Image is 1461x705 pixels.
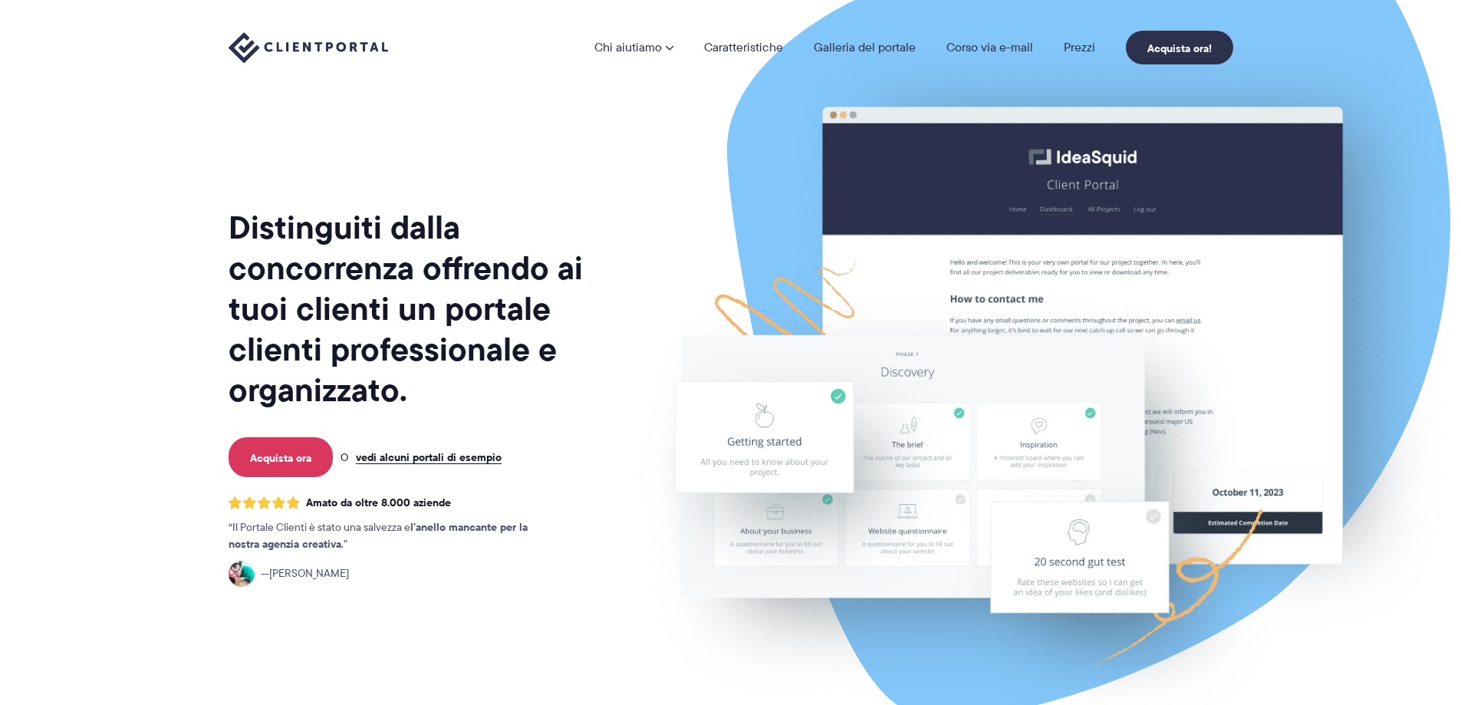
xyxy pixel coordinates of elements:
font: Chi aiutiamo [594,38,662,56]
a: Acquista ora! [1126,31,1233,64]
font: Acquista ora! [1147,40,1212,57]
a: Corso via e-mail [946,41,1033,54]
a: Acquista ora [229,437,333,477]
a: Galleria del portale [814,41,916,54]
a: vedi alcuni portali di esempio [356,450,502,464]
font: O [341,450,348,465]
font: l'anello mancante per la nostra agenzia creativa [229,519,528,552]
font: . [341,536,344,552]
font: Corso via e-mail [946,38,1033,56]
font: Amato da oltre 8.000 aziende [306,494,451,511]
font: Galleria del portale [814,38,916,56]
font: Il Portale Clienti è stato una salvezza e [232,519,410,535]
a: Chi aiutiamo [594,41,673,54]
font: Prezzi [1064,38,1095,56]
font: [PERSON_NAME] [269,565,349,581]
font: Caratteristiche [704,38,783,56]
font: vedi alcuni portali di esempio [356,449,502,466]
font: Acquista ora [250,450,311,466]
a: Prezzi [1064,41,1095,54]
font: Distinguiti dalla concorrenza offrendo ai tuoi clienti un portale clienti professionale e organiz... [229,203,583,414]
a: Caratteristiche [704,41,783,54]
